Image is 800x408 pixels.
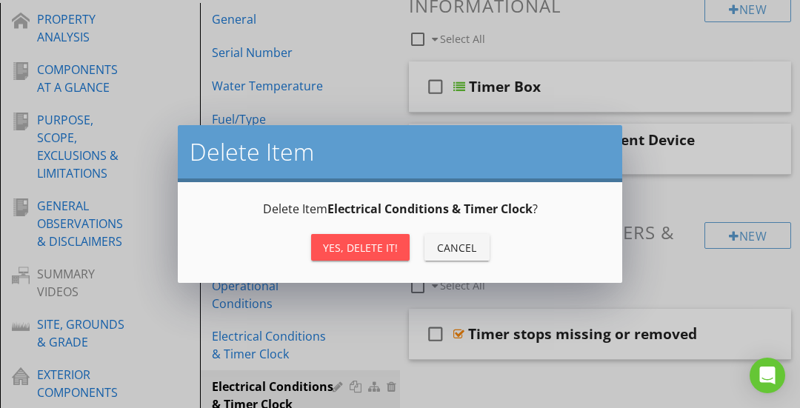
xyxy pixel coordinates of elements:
[196,200,604,218] p: Delete Item ?
[424,234,490,261] button: Cancel
[436,240,478,255] div: Cancel
[190,137,610,167] h2: Delete Item
[311,234,410,261] button: Yes, Delete it!
[323,240,398,255] div: Yes, Delete it!
[327,201,533,217] strong: Electrical Conditions & Timer Clock
[750,358,785,393] div: Open Intercom Messenger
